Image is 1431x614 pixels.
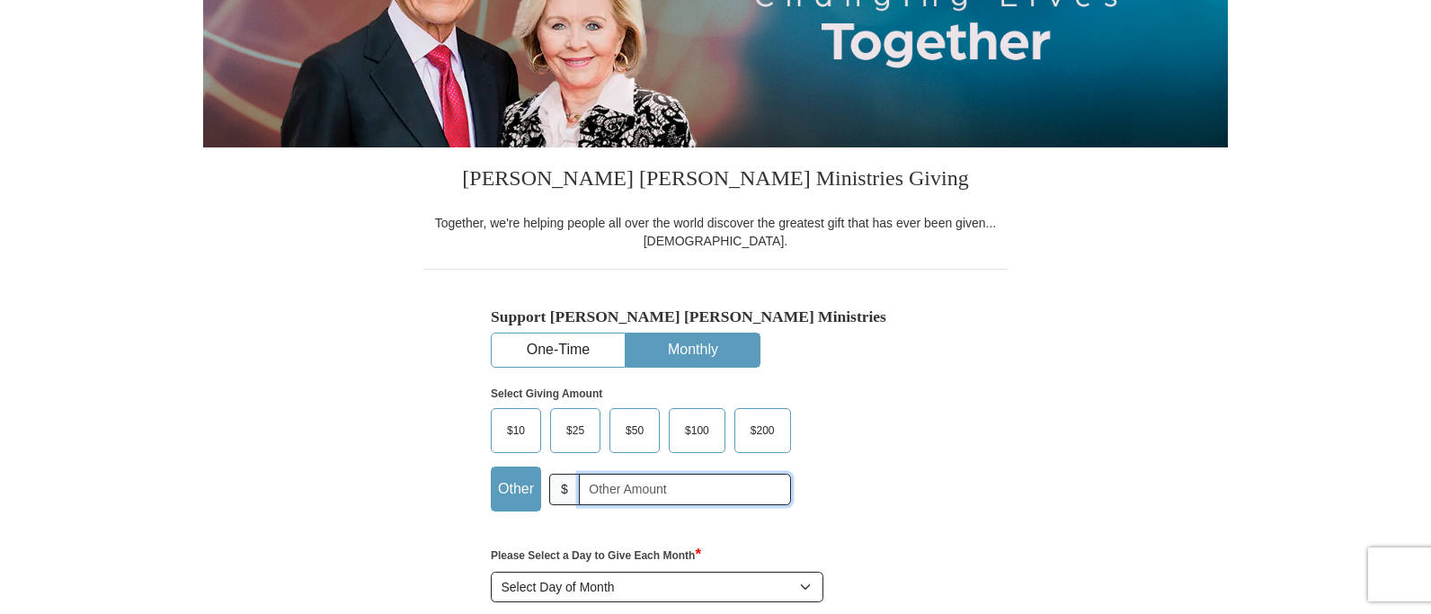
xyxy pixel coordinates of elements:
[491,549,701,562] strong: Please Select a Day to Give Each Month
[627,334,760,367] button: Monthly
[549,474,580,505] span: $
[423,214,1008,250] div: Together, we're helping people all over the world discover the greatest gift that has ever been g...
[557,417,593,444] span: $25
[676,417,718,444] span: $100
[491,387,602,400] strong: Select Giving Amount
[423,147,1008,214] h3: [PERSON_NAME] [PERSON_NAME] Ministries Giving
[492,467,540,511] label: Other
[498,417,534,444] span: $10
[491,307,940,326] h5: Support [PERSON_NAME] [PERSON_NAME] Ministries
[742,417,784,444] span: $200
[617,417,653,444] span: $50
[492,334,625,367] button: One-Time
[579,474,791,505] input: Other Amount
